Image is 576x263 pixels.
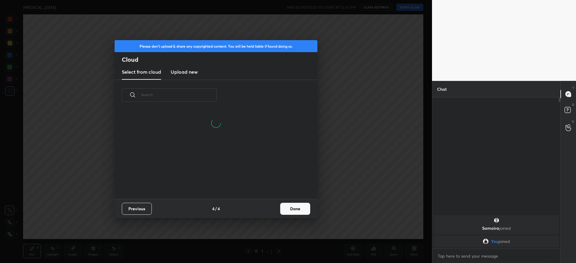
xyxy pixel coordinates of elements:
span: joined [499,225,511,231]
h4: / [215,205,217,212]
h3: Upload new [171,68,198,75]
img: default.png [493,217,499,223]
h4: 4 [217,205,220,212]
p: T [572,86,574,90]
span: You [491,239,498,244]
p: Chat [432,81,451,97]
p: D [572,102,574,107]
div: grid [432,214,560,249]
button: Done [280,203,310,215]
input: Search [141,82,217,108]
h4: 4 [212,205,214,212]
img: 39815340dd53425cbc7980211086e2fd.jpg [483,238,489,244]
h3: Select from cloud [122,68,161,75]
p: G [572,119,574,124]
h2: Cloud [122,56,317,64]
button: Previous [122,203,152,215]
span: joined [498,239,510,244]
p: Samaira [437,226,555,231]
div: Please don't upload & share any copyrighted content. You will be held liable if found doing so. [115,40,317,52]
